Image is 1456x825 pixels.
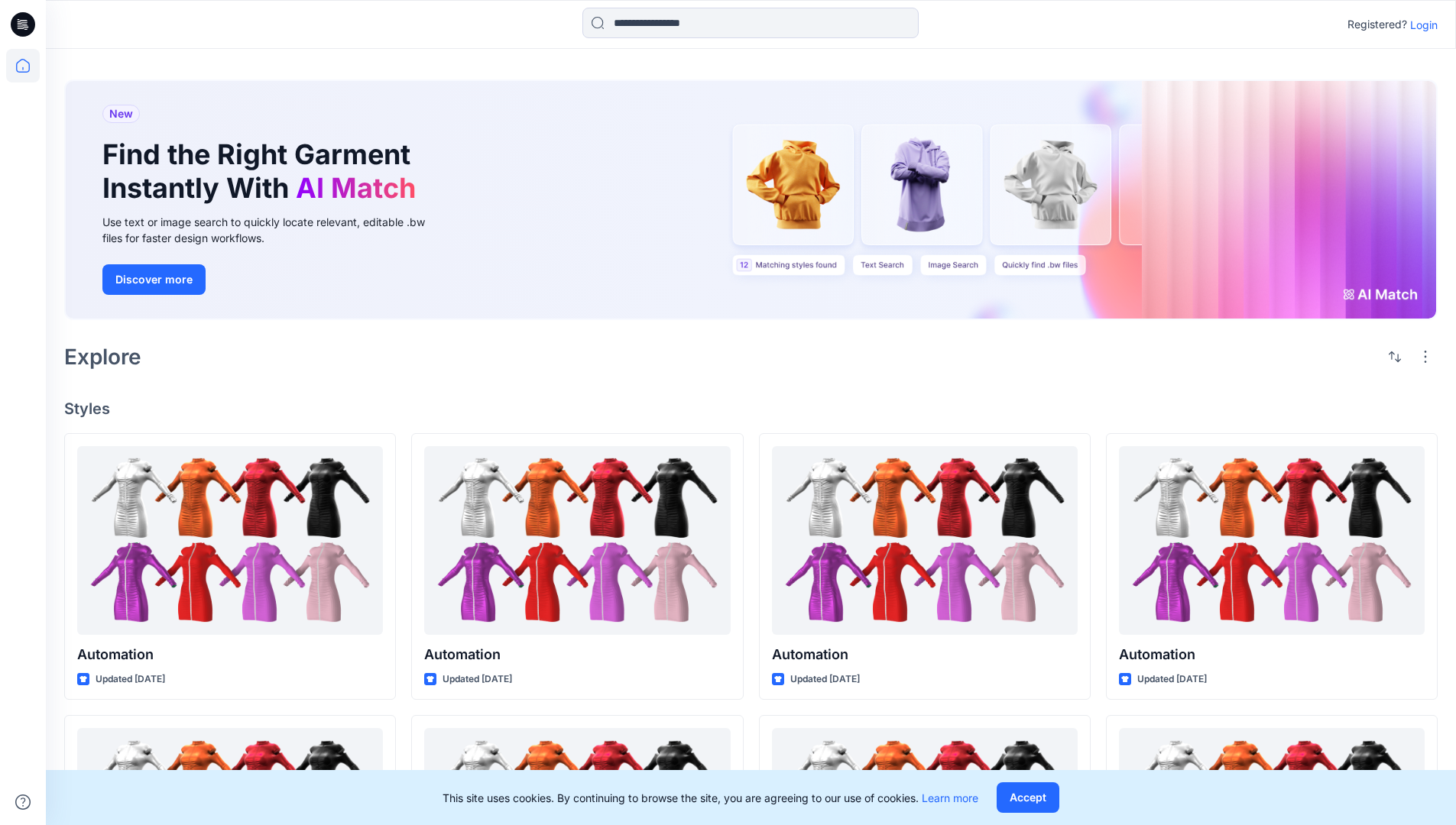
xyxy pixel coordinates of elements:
[443,790,978,806] p: This site uses cookies. By continuing to browse the site, you are agreeing to our use of cookies.
[1119,644,1425,665] p: Automation
[443,671,512,687] p: Updated [DATE]
[772,644,1078,665] p: Automation
[997,782,1059,813] button: Accept
[1137,671,1207,687] p: Updated [DATE]
[77,644,383,665] p: Automation
[96,671,165,687] p: Updated [DATE]
[424,644,730,665] p: Automation
[1119,446,1425,635] a: Automation
[102,138,423,204] h1: Find the Right Garment Instantly With
[790,671,860,687] p: Updated [DATE]
[922,791,978,804] a: Learn more
[102,264,206,295] button: Discover more
[1347,15,1407,34] p: Registered?
[77,446,383,635] a: Automation
[64,400,1438,418] h4: Styles
[1410,17,1438,33] p: Login
[296,171,416,205] span: AI Match
[424,446,730,635] a: Automation
[64,345,141,369] h2: Explore
[772,446,1078,635] a: Automation
[102,214,446,246] div: Use text or image search to quickly locate relevant, editable .bw files for faster design workflows.
[109,105,133,123] span: New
